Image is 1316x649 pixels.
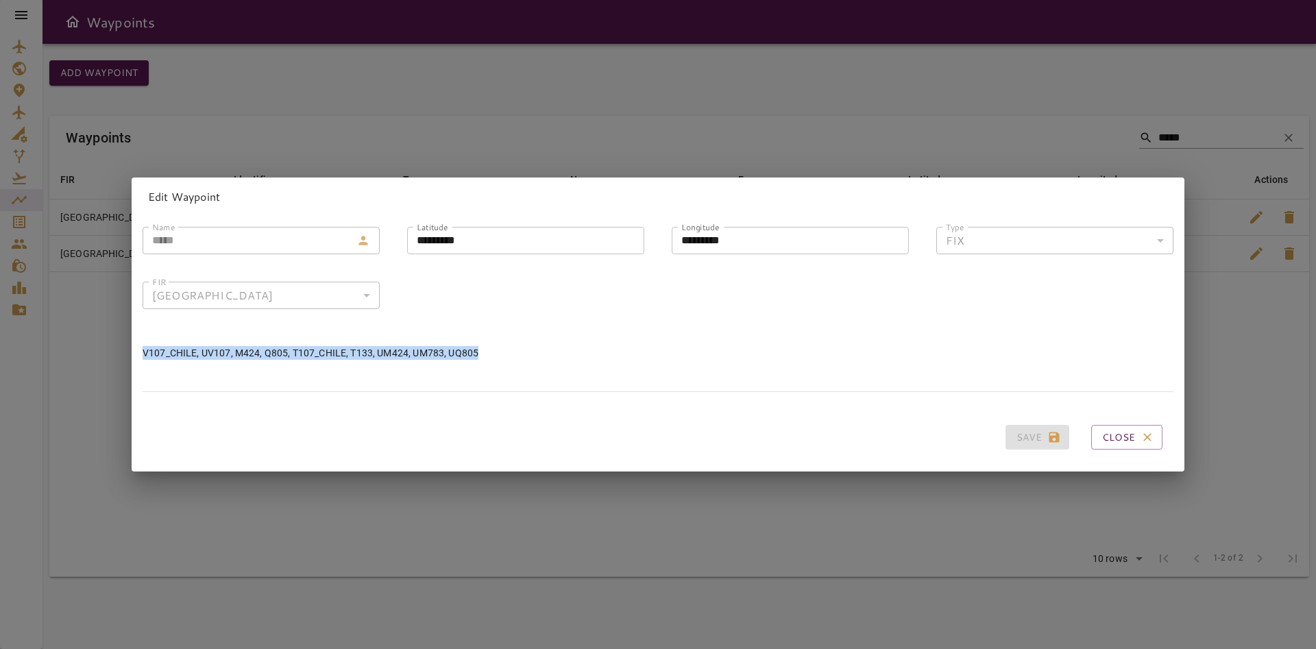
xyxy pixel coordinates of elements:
[1091,425,1162,450] button: Close
[152,275,167,287] label: FIR
[148,188,1168,205] p: Edit Waypoint
[143,346,1173,360] p: V107_CHILE, UV107, M424, Q805, T107_CHILE, T133, UM424, UM783, UQ805
[681,221,720,232] label: Longitude
[417,221,448,232] label: Latitude
[143,282,380,309] div: [GEOGRAPHIC_DATA]
[946,221,964,232] label: Type
[936,227,1173,254] div: FIX
[152,221,175,232] label: Name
